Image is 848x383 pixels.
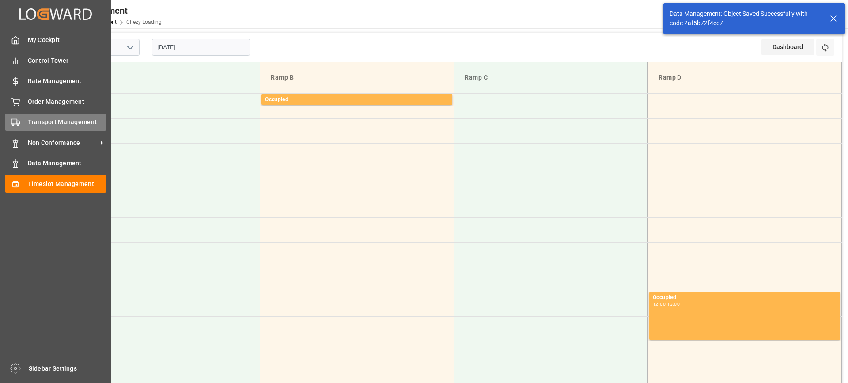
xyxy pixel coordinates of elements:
a: Order Management [5,93,106,110]
div: Ramp A [73,69,253,86]
div: Ramp C [461,69,640,86]
span: Control Tower [28,56,107,65]
a: Rate Management [5,72,106,90]
span: Transport Management [28,118,107,127]
div: - [666,302,667,306]
span: Non Conformance [28,138,98,148]
input: DD-MM-YYYY [152,39,250,56]
button: open menu [123,41,136,54]
a: Transport Management [5,114,106,131]
div: 12:00 [653,302,666,306]
div: Occupied [265,95,449,104]
div: - [278,104,279,108]
div: 13:00 [667,302,680,306]
span: My Cockpit [28,35,107,45]
a: Timeslot Management [5,175,106,192]
span: Order Management [28,97,107,106]
span: Rate Management [28,76,107,86]
div: 08:15 [279,104,292,108]
div: Dashboard [761,39,814,55]
div: 08:00 [265,104,278,108]
a: Data Management [5,155,106,172]
div: Data Management: Object Saved Successfully with code 2af5b72f4ec7 [670,9,821,28]
div: Ramp D [655,69,834,86]
a: Control Tower [5,52,106,69]
div: Occupied [653,293,837,302]
div: Ramp B [267,69,447,86]
span: Sidebar Settings [29,364,108,373]
a: My Cockpit [5,31,106,49]
span: Timeslot Management [28,179,107,189]
span: Data Management [28,159,107,168]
